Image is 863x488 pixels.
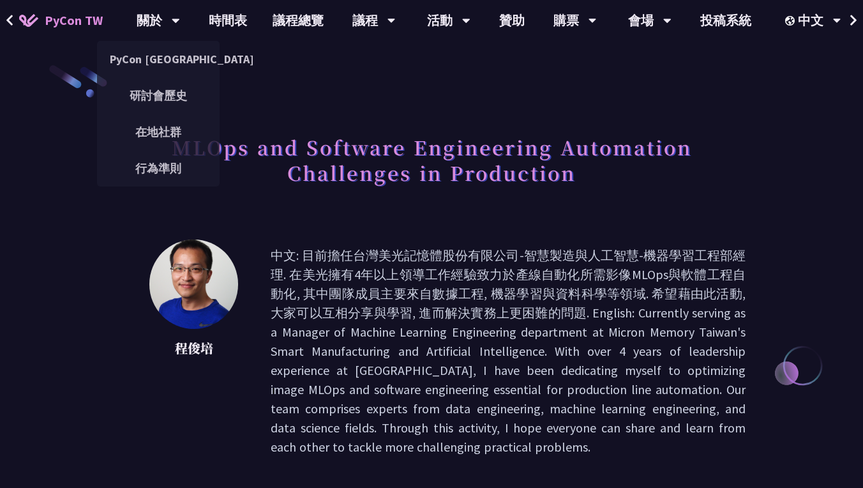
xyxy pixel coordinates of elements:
img: Home icon of PyCon TW 2025 [19,14,38,27]
a: 行為準則 [97,153,220,183]
img: 程俊培 [149,240,238,329]
a: PyCon [GEOGRAPHIC_DATA] [97,44,220,74]
img: Locale Icon [785,16,798,26]
span: PyCon TW [45,11,103,30]
p: 程俊培 [149,339,239,358]
a: PyCon TW [6,4,116,36]
p: 中文: 目前擔任台灣美光記憶體股份有限公司-智慧製造與人工智慧-機器學習工程部經理. 在美光擁有4年以上領導工作經驗致力於產線自動化所需影像MLOps與軟體工程自動化, 其中團隊成員主要來自數據... [271,246,746,457]
h1: MLOps and Software Engineering Automation Challenges in Production [117,128,746,192]
a: 在地社群 [97,117,220,147]
a: 研討會歷史 [97,80,220,111]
